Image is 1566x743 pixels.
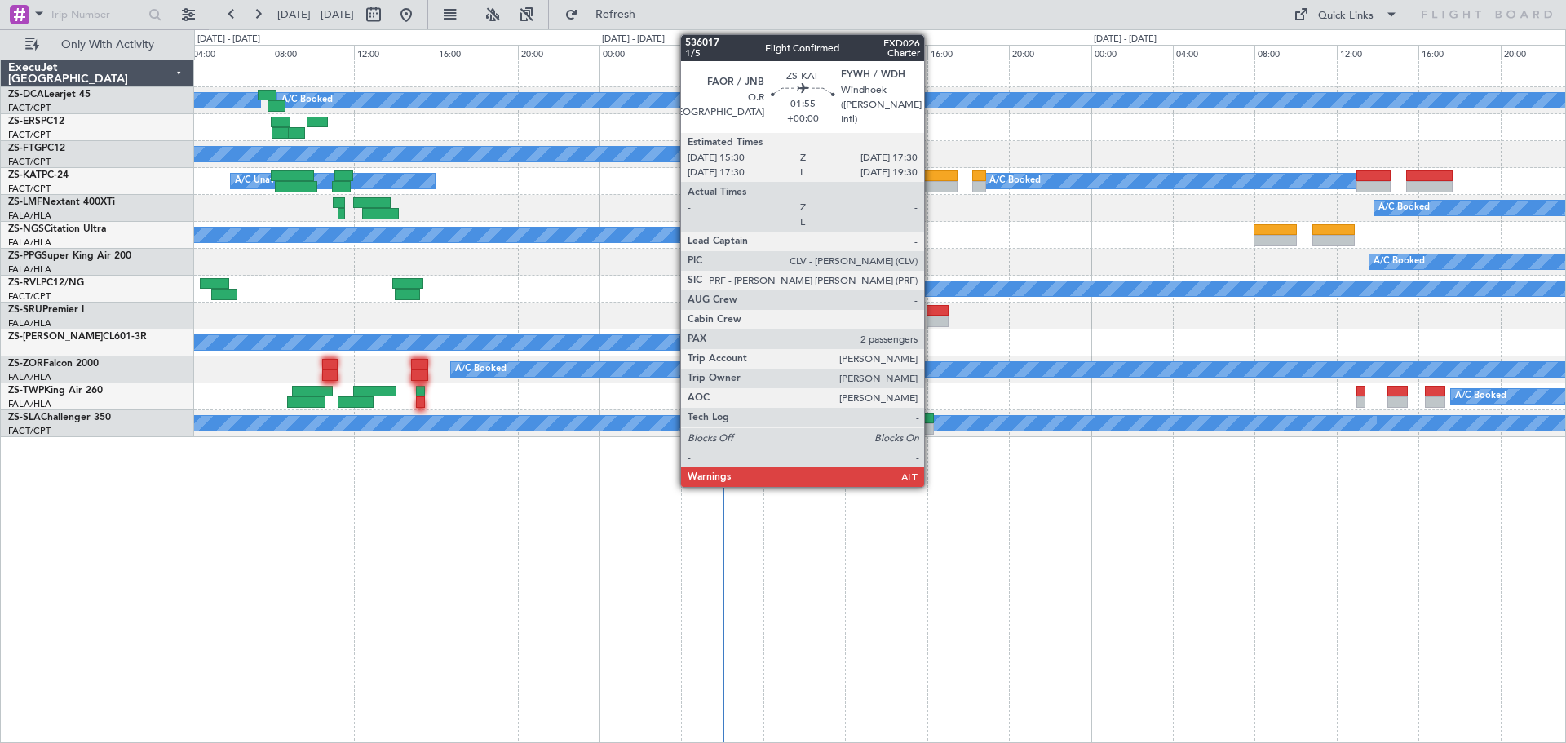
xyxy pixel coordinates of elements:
[18,32,177,58] button: Only With Activity
[763,45,845,60] div: 08:00
[8,144,42,153] span: ZS-FTG
[8,183,51,195] a: FACT/CPT
[197,33,260,46] div: [DATE] - [DATE]
[8,386,103,396] a: ZS-TWPKing Air 260
[1378,196,1430,220] div: A/C Booked
[1254,45,1336,60] div: 08:00
[582,9,650,20] span: Refresh
[277,7,354,22] span: [DATE] - [DATE]
[281,88,333,113] div: A/C Booked
[8,332,103,342] span: ZS-[PERSON_NAME]
[8,156,51,168] a: FACT/CPT
[599,45,681,60] div: 00:00
[800,411,852,436] div: A/C Booked
[8,170,69,180] a: ZS-KATPC-24
[8,371,51,383] a: FALA/HLA
[557,2,655,28] button: Refresh
[8,251,42,261] span: ZS-PPG
[8,425,51,437] a: FACT/CPT
[8,278,84,288] a: ZS-RVLPC12/NG
[8,90,44,100] span: ZS-DCA
[8,197,115,207] a: ZS-LMFNextant 400XTi
[8,317,51,329] a: FALA/HLA
[190,45,272,60] div: 04:00
[8,413,111,422] a: ZS-SLAChallenger 350
[845,45,927,60] div: 12:00
[8,305,42,315] span: ZS-SRU
[8,290,51,303] a: FACT/CPT
[602,33,665,46] div: [DATE] - [DATE]
[8,359,43,369] span: ZS-ZOR
[8,359,99,369] a: ZS-ZORFalcon 2000
[8,102,51,114] a: FACT/CPT
[8,413,41,422] span: ZS-SLA
[8,386,44,396] span: ZS-TWP
[8,197,42,207] span: ZS-LMF
[8,210,51,222] a: FALA/HLA
[1455,384,1506,409] div: A/C Booked
[8,398,51,410] a: FALA/HLA
[8,117,64,126] a: ZS-ERSPC12
[8,305,84,315] a: ZS-SRUPremier I
[1094,33,1157,46] div: [DATE] - [DATE]
[8,278,41,288] span: ZS-RVL
[8,144,65,153] a: ZS-FTGPC12
[1374,250,1425,274] div: A/C Booked
[272,45,353,60] div: 08:00
[927,45,1009,60] div: 16:00
[800,276,852,301] div: A/C Booked
[354,45,436,60] div: 12:00
[8,332,147,342] a: ZS-[PERSON_NAME]CL601-3R
[8,237,51,249] a: FALA/HLA
[8,251,131,261] a: ZS-PPGSuper King Air 200
[8,224,44,234] span: ZS-NGS
[1009,45,1090,60] div: 20:00
[1091,45,1173,60] div: 00:00
[8,170,42,180] span: ZS-KAT
[1173,45,1254,60] div: 04:00
[518,45,599,60] div: 20:00
[681,45,763,60] div: 04:00
[42,39,172,51] span: Only With Activity
[8,117,41,126] span: ZS-ERS
[8,129,51,141] a: FACT/CPT
[989,169,1041,193] div: A/C Booked
[235,169,303,193] div: A/C Unavailable
[1285,2,1406,28] button: Quick Links
[8,224,106,234] a: ZS-NGSCitation Ultra
[1318,8,1374,24] div: Quick Links
[8,263,51,276] a: FALA/HLA
[1418,45,1500,60] div: 16:00
[436,45,517,60] div: 16:00
[1337,45,1418,60] div: 12:00
[8,90,91,100] a: ZS-DCALearjet 45
[50,2,144,27] input: Trip Number
[455,357,507,382] div: A/C Booked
